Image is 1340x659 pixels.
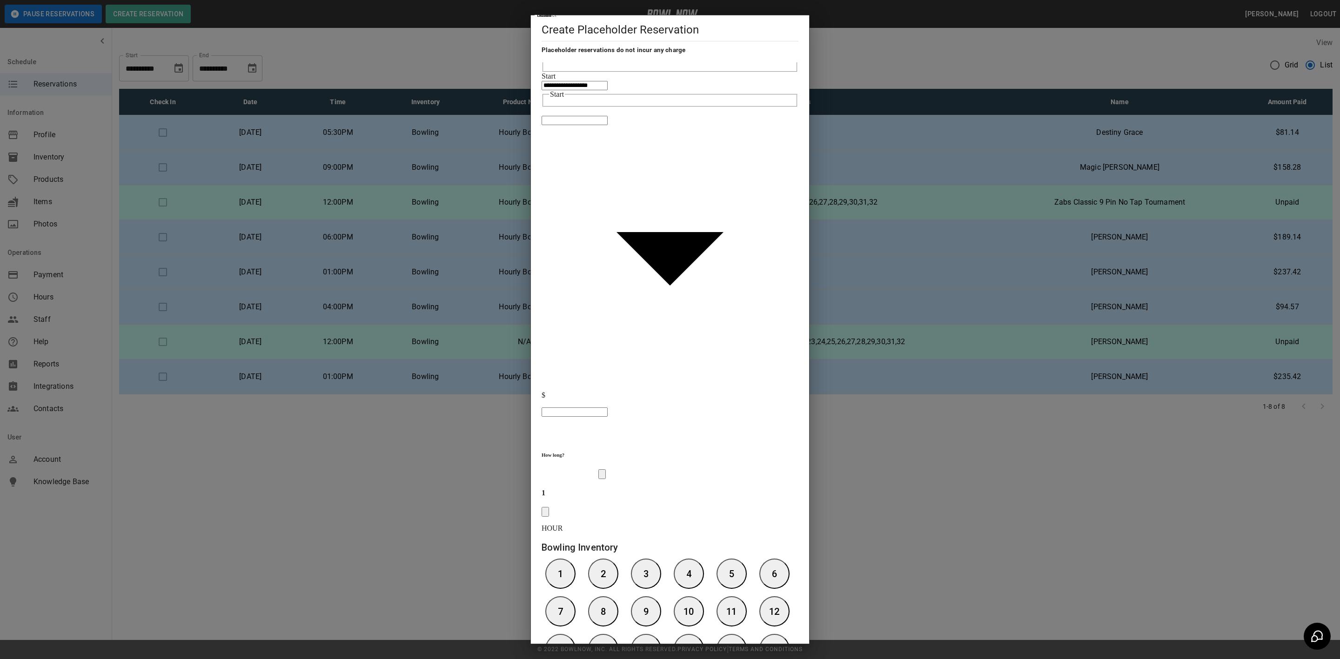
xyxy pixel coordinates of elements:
[677,642,700,657] h6: 16
[763,604,786,619] h6: 12
[542,22,798,37] h5: Create Placeholder Reservation
[720,642,743,657] h6: 17
[542,72,556,80] label: Start
[545,559,576,589] button: 1
[631,596,661,626] button: 9
[549,604,572,619] h6: 7
[542,540,798,555] h6: Bowling Inventory
[592,642,615,657] h6: 14
[588,596,618,626] button: 8
[549,566,572,581] h6: 1
[717,596,747,626] button: 11
[542,452,798,458] h6: How long?
[542,524,798,533] p: Hour
[674,559,704,589] button: 4
[542,107,798,115] div: ​
[542,45,798,55] h6: Placeholder reservations do not incur any charge
[631,559,661,589] button: 3
[759,596,790,626] button: 12
[542,489,798,497] h4: 1
[592,604,615,619] h6: 8
[677,566,700,581] h6: 4
[592,566,615,581] h6: 2
[717,559,747,589] button: 5
[720,604,743,619] h6: 11
[720,566,743,581] h6: 5
[635,604,657,619] h6: 9
[763,642,786,657] h6: 18
[674,596,704,626] button: 10
[550,90,564,98] span: Start
[545,596,576,626] button: 7
[588,559,618,589] button: 2
[759,559,790,589] button: 6
[542,391,798,399] p: $
[763,566,786,581] h6: 6
[549,642,572,657] h6: 13
[677,604,700,619] h6: 10
[635,642,657,657] h6: 15
[635,566,657,581] h6: 3
[542,81,608,90] input: Choose date, selected date is Sep 4, 2025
